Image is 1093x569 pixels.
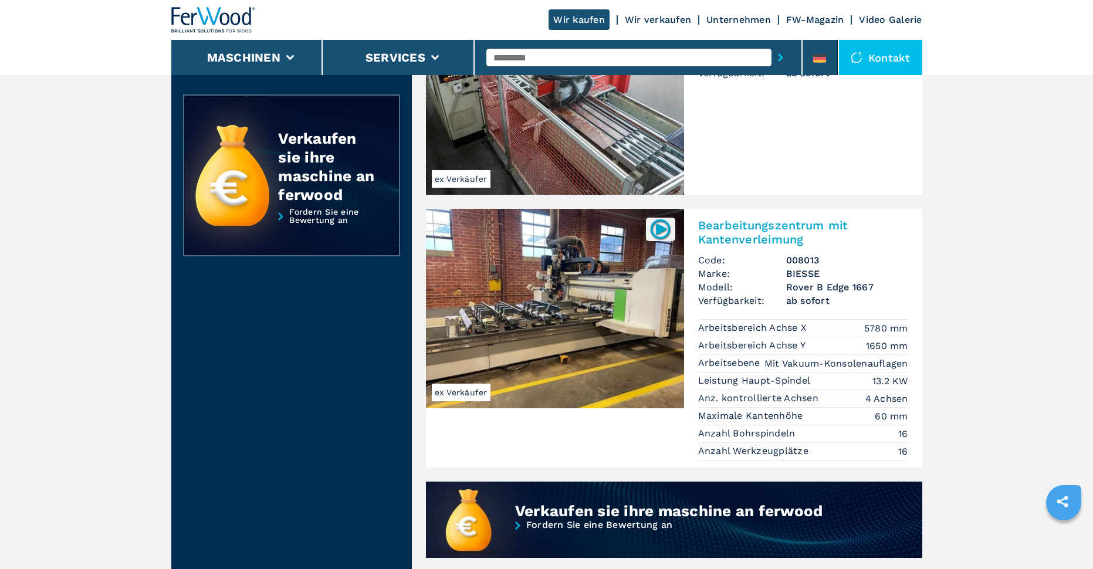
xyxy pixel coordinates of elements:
a: Wir verkaufen [625,14,691,25]
span: ex Verkäufer [432,384,490,401]
em: 60 mm [875,409,908,423]
h3: Rover B Edge 1667 [786,280,908,294]
em: 13.2 KW [872,374,908,388]
p: Leistung Haupt-Spindel [698,374,814,387]
a: sharethis [1048,487,1077,516]
span: Modell: [698,280,786,294]
em: 1650 mm [866,339,908,353]
button: Services [366,50,425,65]
em: 16 [898,427,908,441]
a: Fordern Sie eine Bewertung an [183,208,400,257]
h2: Bearbeitungszentrum mit Kantenverleimung [698,218,908,246]
div: Verkaufen sie ihre maschine an ferwood [515,502,841,520]
a: Video Galerie [859,14,922,25]
p: Maximale Kantenhöhe [698,409,806,422]
p: Arbeitsbereich Achse Y [698,339,809,352]
img: Ferwood [171,7,256,33]
p: Anz. kontrollierte Achsen [698,392,822,405]
span: Verfügbarkeit: [698,294,786,307]
button: Maschinen [207,50,280,65]
span: ex Verkäufer [432,170,490,188]
img: Bearbeitungszentrum mit Kantenverleimung BIESSE Rover B Edge 1667 [426,209,684,408]
a: Bearbeitungszentrum mit Kantenverleimung BIESSE Rover B Edge 1667ex Verkäufer008013Bearbeitungsze... [426,209,922,468]
iframe: Chat [1043,516,1084,560]
em: 5780 mm [864,321,908,335]
h3: BIESSE [786,267,908,280]
em: 4 Achsen [865,392,908,405]
a: Unternehmen [706,14,771,25]
span: Code: [698,253,786,267]
a: FW-Magazin [786,14,844,25]
h3: 008013 [786,253,908,267]
em: Mit Vakuum-Konsolenauflagen [764,357,908,370]
img: Kontakt [851,52,862,63]
div: Kontakt [839,40,922,75]
div: Verkaufen sie ihre maschine an ferwood [278,129,375,204]
button: submit-button [771,44,790,71]
img: 008013 [649,218,672,241]
span: Marke: [698,267,786,280]
a: Wir kaufen [549,9,610,30]
p: Anzahl Bohrspindeln [698,427,798,440]
span: ab sofort [786,294,908,307]
p: Arbeitsbereich Achse X [698,321,810,334]
em: 16 [898,445,908,458]
p: Anzahl Werkzeugplätze [698,445,812,458]
a: Fordern Sie eine Bewertung an [426,520,922,560]
p: Arbeitsebene [698,357,763,370]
